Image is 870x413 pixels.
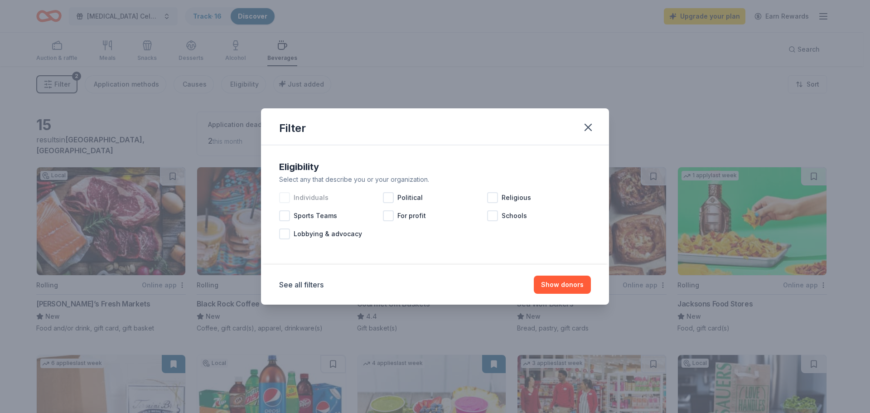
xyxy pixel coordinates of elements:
div: Select any that describe you or your organization. [279,174,591,185]
div: Filter [279,121,306,136]
button: Show donors [534,276,591,294]
span: Political [397,192,423,203]
span: Sports Teams [294,210,337,221]
span: For profit [397,210,426,221]
span: Individuals [294,192,329,203]
span: Lobbying & advocacy [294,228,362,239]
span: Religious [502,192,531,203]
button: See all filters [279,279,324,290]
span: Schools [502,210,527,221]
div: Eligibility [279,160,591,174]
